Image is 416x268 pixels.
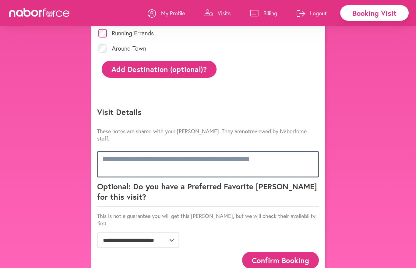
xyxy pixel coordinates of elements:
p: Billing [263,9,277,17]
label: Around Town [112,45,146,52]
p: My Profile [161,9,185,17]
p: Logout [310,9,327,17]
p: These notes are shared with your [PERSON_NAME]. They are reviewed by Naborforce staff. [97,127,319,142]
p: This is not a guarantee you will get this [PERSON_NAME], but we will check their availability first. [97,212,319,227]
div: Booking Visit [340,5,409,21]
strong: not [242,127,250,135]
label: Running Errands [112,30,154,36]
a: My Profile [148,4,185,22]
p: Optional: Do you have a Preferred Favorite [PERSON_NAME] for this visit? [97,181,319,207]
a: Visits [204,4,231,22]
a: Billing [250,4,277,22]
button: Add Destination (optional)? [102,61,217,77]
a: Logout [297,4,327,22]
p: Visits [218,9,231,17]
p: Visit Details [97,107,319,122]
